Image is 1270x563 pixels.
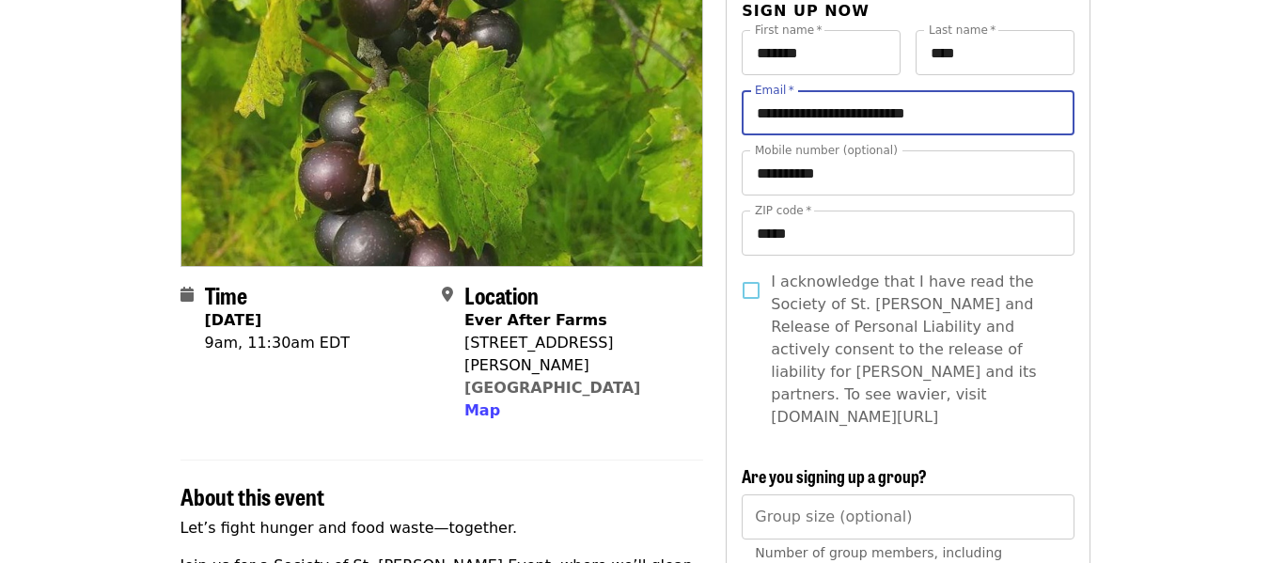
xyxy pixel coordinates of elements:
i: calendar icon [180,286,194,304]
span: I acknowledge that I have read the Society of St. [PERSON_NAME] and Release of Personal Liability... [771,271,1058,429]
label: First name [755,24,823,36]
i: map-marker-alt icon [442,286,453,304]
label: Email [755,85,794,96]
span: About this event [180,479,324,512]
strong: Ever After Farms [464,311,607,329]
span: Are you signing up a group? [742,463,927,488]
button: Map [464,399,500,422]
a: [GEOGRAPHIC_DATA] [464,379,640,397]
p: Let’s fight hunger and food waste—together. [180,517,704,540]
span: Location [464,278,539,311]
label: Mobile number (optional) [755,145,898,156]
label: Last name [929,24,996,36]
label: ZIP code [755,205,811,216]
div: [STREET_ADDRESS][PERSON_NAME] [464,332,688,377]
input: Last name [916,30,1074,75]
input: Email [742,90,1074,135]
div: 9am, 11:30am EDT [205,332,351,354]
strong: [DATE] [205,311,262,329]
input: Mobile number (optional) [742,150,1074,195]
input: [object Object] [742,494,1074,540]
span: Sign up now [742,2,870,20]
input: First name [742,30,901,75]
span: Map [464,401,500,419]
span: Time [205,278,247,311]
input: ZIP code [742,211,1074,256]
